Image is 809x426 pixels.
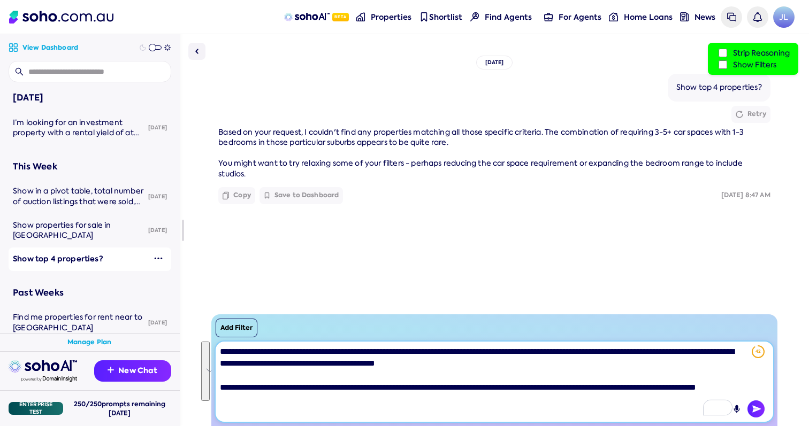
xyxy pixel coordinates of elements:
img: Recommendation icon [108,367,114,373]
img: messages icon [727,12,736,21]
a: Messages [721,6,742,28]
button: Retry [731,106,770,123]
input: Show Filters [719,60,727,69]
img: sohoAI logo [284,13,330,21]
div: [DATE] [476,56,513,69]
img: shortlist-nav icon [419,12,429,21]
a: Find me properties for rent near to [GEOGRAPHIC_DATA] [9,306,144,339]
a: View Dashboard [9,43,78,52]
div: Enterprise Test [9,402,63,415]
button: Copy [218,187,255,204]
img: properties-nav icon [356,12,365,21]
a: Avatar of Jonathan Lui [773,6,795,28]
span: Home Loans [624,12,673,22]
span: News [694,12,715,22]
div: This Week [13,160,167,174]
div: Find me properties for rent near to Melbourne University [13,312,144,333]
img: Copy icon [223,191,229,200]
div: 42 [755,350,761,354]
span: Based on your request, I couldn't find any properties matching all those specific criteria. The c... [218,127,744,179]
button: Send [747,400,765,417]
div: [DATE] [144,311,171,335]
input: Strip Reasoning [719,49,727,57]
span: Show in a pivot table, total number of auction listings that were sold, total withdrawn, total of... [13,186,143,248]
a: I’m looking for an investment property with a rental yield of at least 4% or higher in [GEOGRAPHI... [9,111,144,145]
div: [DATE] [144,219,171,242]
a: Notifications [747,6,768,28]
img: Sidebar toggle icon [190,45,203,58]
div: 250 / 250 prompts remaining [DATE] [67,399,171,417]
a: Show top 4 properties? [9,247,146,271]
img: for-agents-nav icon [544,12,553,21]
div: I’m looking for an investment property with a rental yield of at least 4% or higher in paddington [13,118,144,138]
div: Show top 4 properties? [676,82,762,93]
a: Manage Plan [67,338,112,347]
button: Add Filter [216,319,257,337]
span: For Agents [559,12,601,22]
img: for-agents-nav icon [609,12,618,21]
label: Strip Reasoning [716,47,790,59]
img: Data provided by Domain Insight [21,376,77,382]
div: [DATE] [144,185,171,208]
a: Show in a pivot table, total number of auction listings that were sold, total withdrawn, total of... [9,180,144,213]
span: I’m looking for an investment property with a rental yield of at least 4% or higher in [GEOGRAPHI... [13,118,139,159]
div: Show properties for sale in mornington peninsula [13,220,144,241]
span: Show properties for sale in [GEOGRAPHIC_DATA] [13,220,111,241]
div: Past Weeks [13,286,167,300]
div: Show in a pivot table, total number of auction listings that were sold, total withdrawn, total of... [13,186,144,207]
img: Find agents icon [470,12,479,21]
div: [DATE] [144,116,171,140]
img: Soho Logo [9,11,113,24]
span: Show top 4 properties? [13,253,103,264]
span: Beta [332,13,349,21]
span: JL [773,6,795,28]
span: Find me properties for rent near to [GEOGRAPHIC_DATA] [13,312,142,332]
img: news-nav icon [680,12,689,21]
a: Show properties for sale in [GEOGRAPHIC_DATA] [9,214,144,247]
label: Show Filters [716,59,790,71]
img: Send icon [747,400,765,417]
div: [DATE] [13,91,167,105]
span: Find Agents [485,12,532,22]
img: sohoai logo [9,360,77,373]
span: Shortlist [429,12,462,22]
img: More icon [154,254,163,262]
button: Record Audio [728,400,745,417]
div: Show top 4 properties? [13,254,146,265]
img: bell icon [753,12,762,21]
textarea: To enrich screen reader interactions, please activate Accessibility in Grammarly extension settings [216,342,773,422]
span: Properties [371,12,411,22]
button: New Chat [94,360,171,382]
button: Save to Dashboard [260,187,343,204]
div: [DATE] 8:47 AM [721,191,770,200]
img: Retry icon [736,111,743,118]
